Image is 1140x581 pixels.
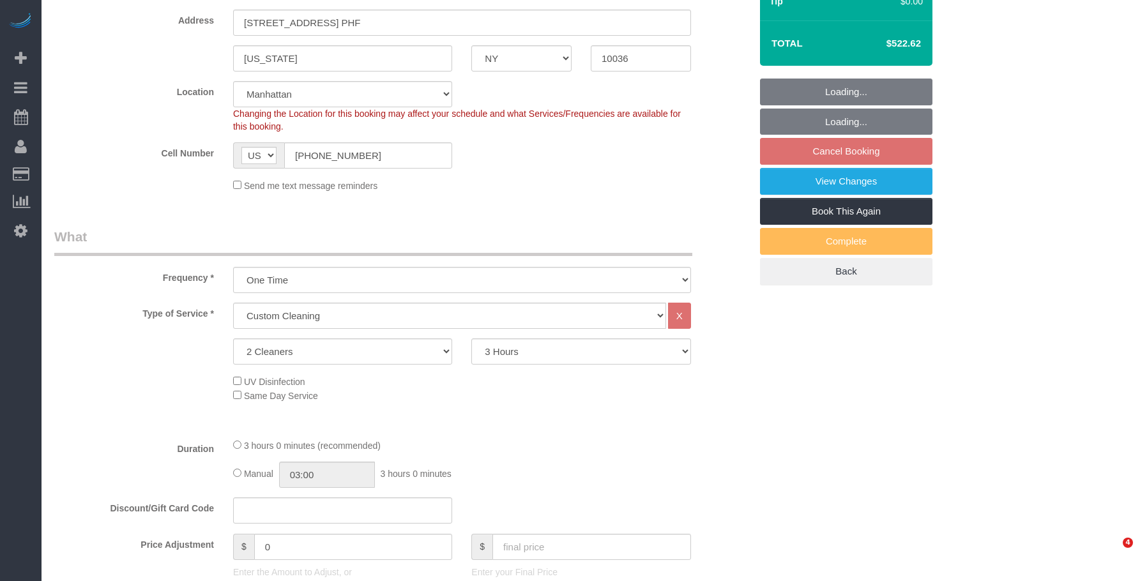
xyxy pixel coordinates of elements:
[45,438,224,455] label: Duration
[760,168,932,195] a: View Changes
[244,441,381,451] span: 3 hours 0 minutes (recommended)
[848,38,921,49] h4: $522.62
[45,534,224,551] label: Price Adjustment
[45,10,224,27] label: Address
[492,534,691,560] input: final price
[471,534,492,560] span: $
[233,109,681,132] span: Changing the Location for this booking may affect your schedule and what Services/Frequencies are...
[1097,538,1127,568] iframe: Intercom live chat
[760,198,932,225] a: Book This Again
[45,142,224,160] label: Cell Number
[244,181,377,191] span: Send me text message reminders
[1123,538,1133,548] span: 4
[233,534,254,560] span: $
[591,45,691,72] input: Zip Code
[233,566,452,578] p: Enter the Amount to Adjust, or
[284,142,452,169] input: Cell Number
[233,45,452,72] input: City
[244,469,273,479] span: Manual
[8,13,33,31] img: Automaid Logo
[45,81,224,98] label: Location
[471,566,690,578] p: Enter your Final Price
[45,497,224,515] label: Discount/Gift Card Code
[54,227,692,256] legend: What
[244,377,305,387] span: UV Disinfection
[244,391,318,401] span: Same Day Service
[760,258,932,285] a: Back
[771,38,803,49] strong: Total
[45,267,224,284] label: Frequency *
[381,469,452,479] span: 3 hours 0 minutes
[45,303,224,320] label: Type of Service *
